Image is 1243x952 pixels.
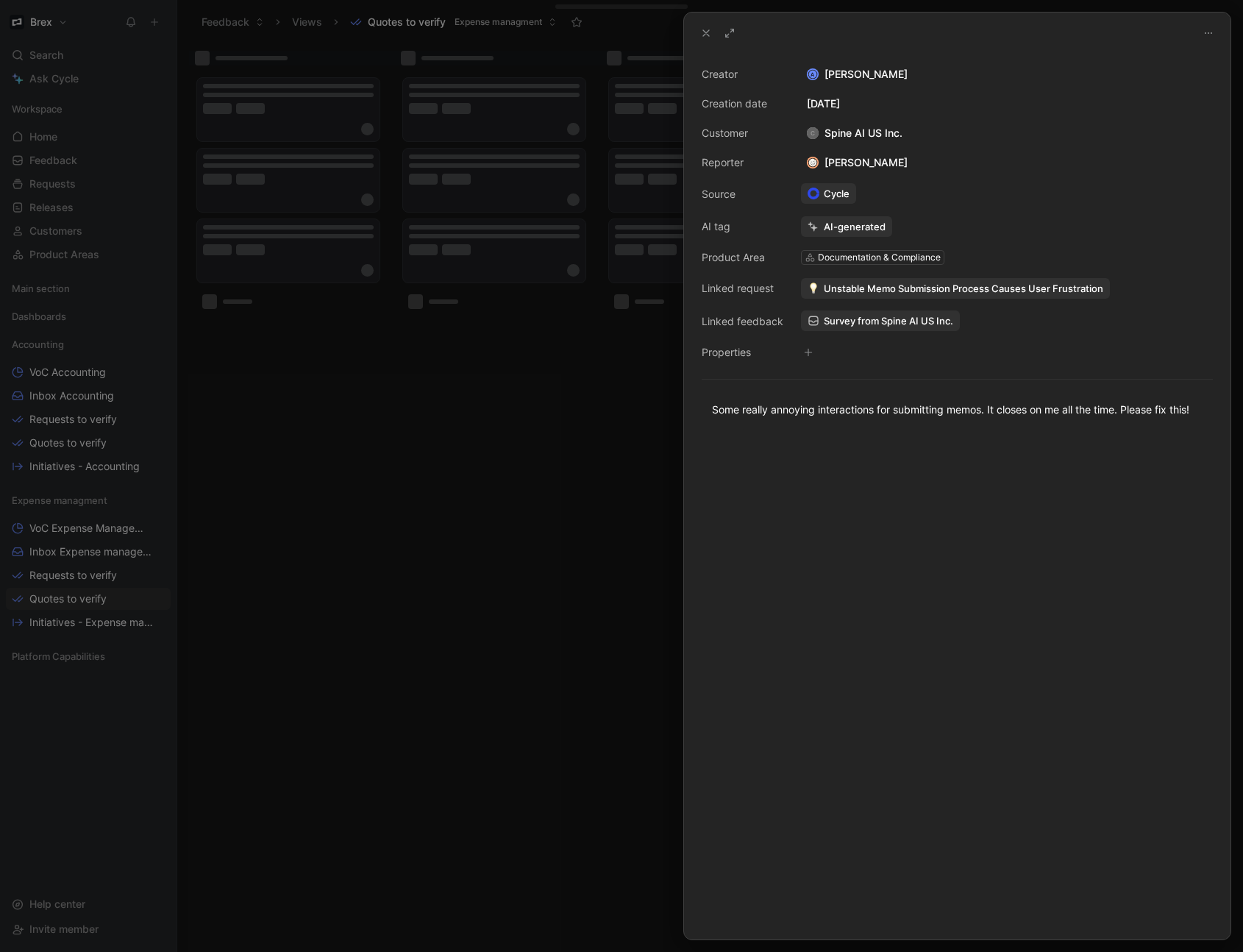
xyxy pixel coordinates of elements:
button: 💡Unstable Memo Submission Process Causes User Frustration [801,278,1110,299]
div: [PERSON_NAME] [801,154,913,171]
div: Reporter [702,154,783,171]
div: Spine AI US Inc. [801,124,908,142]
div: [DATE] [801,95,1213,113]
div: [PERSON_NAME] [801,65,1213,83]
img: avatar [808,158,818,168]
div: Creator [702,65,783,83]
div: Customer [702,124,783,142]
div: C [807,127,819,139]
div: A [808,70,818,79]
span: Survey from Spine AI US Inc. [824,314,953,327]
div: Properties [702,344,783,361]
div: Source [702,185,783,203]
div: Creation date [702,95,783,113]
div: Some really annoying interactions for submitting memos. It closes on me all the time. Please fix ... [712,402,1203,417]
div: Linked request [702,280,783,297]
img: 💡 [808,283,819,294]
span: Unstable Memo Submission Process Causes User Frustration [824,282,1103,295]
a: Survey from Spine AI US Inc. [801,310,960,331]
div: Linked feedback [702,313,783,330]
div: AI-generated [824,220,886,233]
button: AI-generated [801,216,892,237]
div: Product Area [702,249,783,266]
div: Documentation & Compliance [818,250,941,265]
a: Cycle [801,183,856,204]
div: AI tag [702,218,783,235]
